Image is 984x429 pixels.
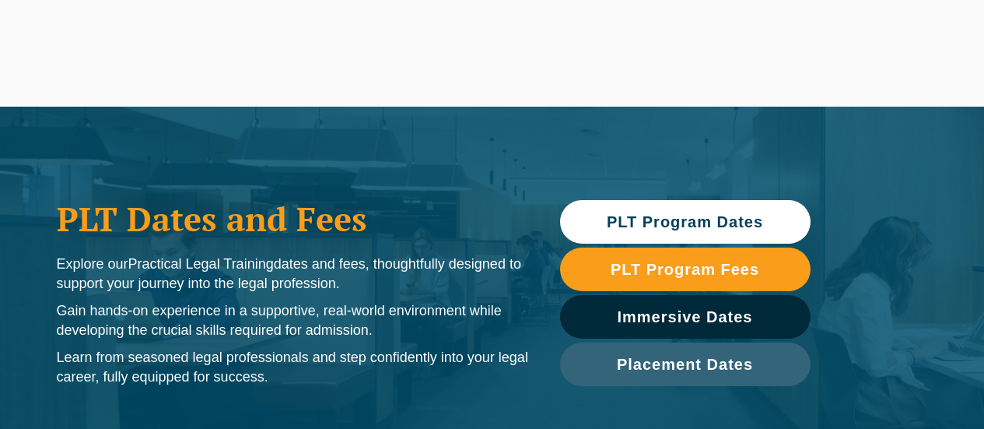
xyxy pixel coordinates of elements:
span: Immersive Dates [618,309,753,325]
a: PLT Program Fees [560,248,811,291]
h1: PLT Dates and Fees [57,199,529,238]
a: PLT Program Dates [560,200,811,244]
a: Immersive Dates [560,295,811,339]
span: Placement Dates [617,357,753,372]
p: Learn from seasoned legal professionals and step confidently into your legal career, fully equipp... [57,348,529,387]
a: Placement Dates [560,343,811,386]
p: Explore our dates and fees, thoughtfully designed to support your journey into the legal profession. [57,255,529,294]
span: PLT Program Dates [607,214,763,230]
span: Practical Legal Training [128,256,274,272]
span: PLT Program Fees [611,262,759,277]
p: Gain hands-on experience in a supportive, real-world environment while developing the crucial ski... [57,301,529,340]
